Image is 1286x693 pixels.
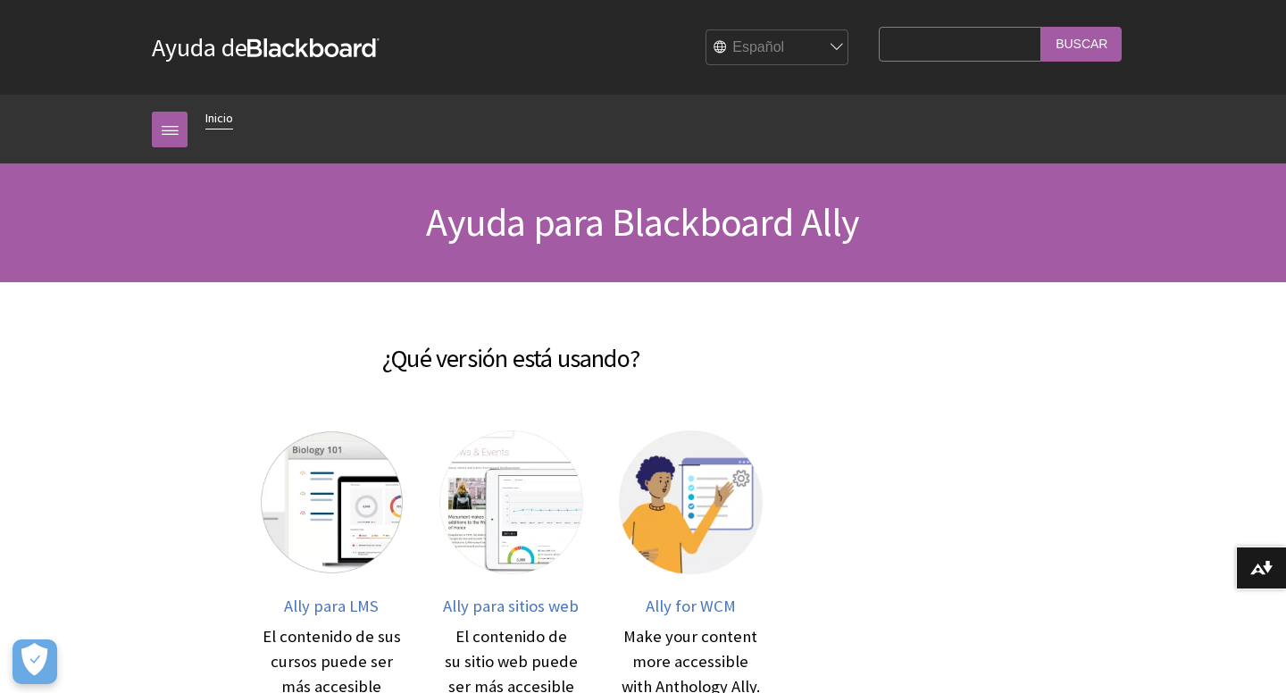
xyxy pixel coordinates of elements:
img: Ally para LMS [260,430,404,574]
button: Abrir preferencias [13,639,57,684]
strong: Blackboard [247,38,380,57]
input: Buscar [1041,27,1122,62]
span: Ayuda para Blackboard Ally [426,197,859,246]
span: Ally para sitios web [443,596,579,616]
h2: ¿Qué versión está usando? [152,318,870,377]
span: Ally for WCM [646,596,736,616]
a: Inicio [205,107,233,129]
img: Ally for WCM [619,430,763,574]
span: Ally para LMS [284,596,379,616]
a: Ayuda deBlackboard [152,31,380,63]
select: Site Language Selector [706,30,849,66]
